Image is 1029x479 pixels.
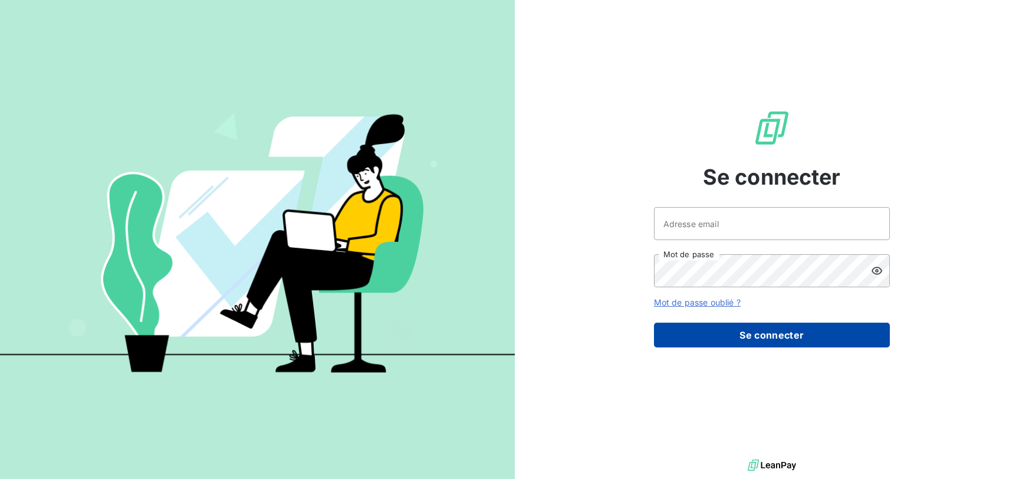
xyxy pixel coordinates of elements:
[654,323,890,347] button: Se connecter
[654,207,890,240] input: placeholder
[753,109,791,147] img: Logo LeanPay
[703,161,841,193] span: Se connecter
[654,297,741,307] a: Mot de passe oublié ?
[748,457,796,474] img: logo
